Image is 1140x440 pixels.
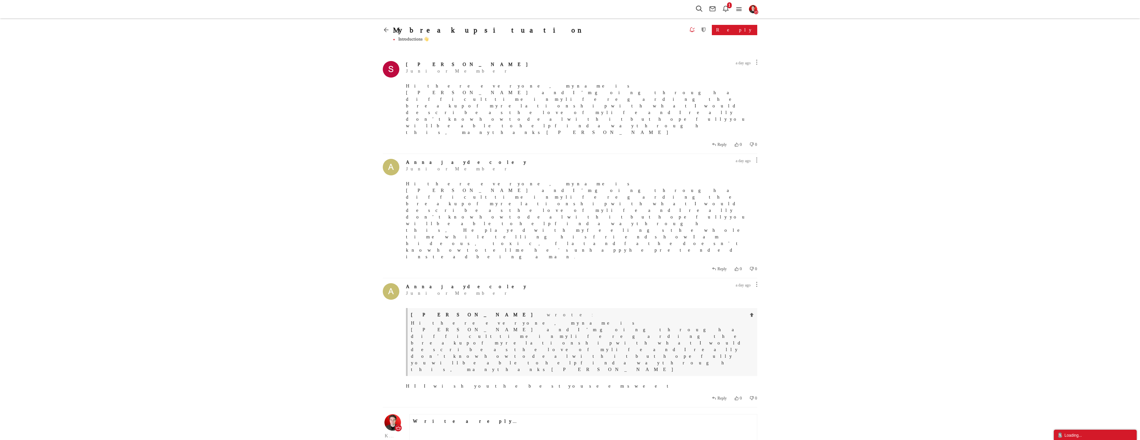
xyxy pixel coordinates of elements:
a: Introductions 👋 [398,36,429,41]
a: Annajaydecoley [406,284,528,289]
span: 0 [740,142,742,147]
img: Profile%20Photo%20SocialBlogYT.png [384,414,401,431]
a: Write a reply... [413,418,517,424]
span: Reply [717,142,727,147]
div: Loading... [1057,431,1133,438]
span: Reply [717,266,727,271]
div: HI I wish you the best you seem sweet [406,383,757,389]
a: Reply [712,25,757,35]
span: 0 [740,396,742,401]
em: Junior Member [406,290,691,296]
a: Reply [712,265,727,273]
img: oaOZSO+RKxLytH1NVaX6Kzu3wRY6kIuU2CAJaOzulwAlrqQyxQYYMnorC4XgKUu5DIFBlgyOqvLBWCpC7lMgQGWjM7qcgFY6k... [383,283,399,300]
a: Annajaydecoley [406,159,528,165]
time: Sep 02, 2025 11:40 PM [736,60,751,65]
span: 0 [755,396,757,401]
div: Hi there everyone,my name is [PERSON_NAME] and I’m going through a difficult time in my life rega... [406,180,757,260]
time: Sep 03, 2025 12:12 AM [736,158,751,163]
a: Reply [712,141,727,149]
a: [PERSON_NAME] [411,312,545,317]
img: oaOZSO+RKxLytH1NVaX6Kzu3wRY6kIuU2CAJaOzulwAlrqQyxQYYMnorC4XgKUu5DIFBlgyOqvLBWCpC7lMgQGWjM7qcgFY6k... [383,159,399,175]
div: Hi there everyone,my name is [PERSON_NAME] and I’m going through a difficult time in my life rega... [411,320,754,373]
span: My breakup situation [393,26,583,34]
span: 0 [740,266,742,271]
a: 1 [719,5,732,14]
span: wrote: [547,312,600,317]
em: Junior Member [406,165,691,172]
div: Hi there everyone,my name is [PERSON_NAME] and I’m going through a difficult time in my life rega... [406,83,757,136]
time: Sep 03, 2025 12:13 AM [736,283,751,287]
a: Reply [712,394,727,402]
em: Junior Member [406,68,691,74]
span: 0 [755,266,757,271]
span: Reply [717,396,727,401]
span: 0 [755,142,757,147]
img: fXUCqy+hmMAYO7TSyH5e7O9Xm6uzwZvixPaXnjuT8aZCrs+dExagtXn6FC7zRjOhcF4+PGlsxQjFWre2w3VWz82Lr286cD76l... [383,61,399,78]
img: Profile%20Photo%20SocialBlogYT.png [749,5,757,13]
a: [PERSON_NAME] [406,62,541,67]
em: King Genius of [GEOGRAPHIC_DATA] [383,432,403,439]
